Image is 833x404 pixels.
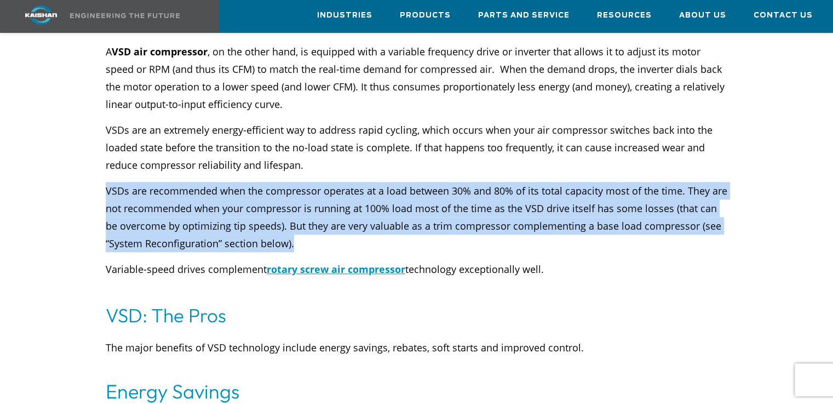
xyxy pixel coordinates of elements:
[597,1,652,30] a: Resources
[106,121,727,174] p: VSDs are an extremely energy-efficient way to address rapid cycling, which occurs when your air c...
[70,13,180,18] img: Engineering the future
[106,182,727,252] p: VSDs are recommended when the compressor operates at a load between 30% and 80% of its total capa...
[679,9,726,22] span: About Us
[106,300,727,331] h3: VSD: The Pros
[597,9,652,22] span: Resources
[106,43,727,113] p: A , on the other hand, is equipped with a variable frequency drive or inverter that allows it to ...
[317,1,372,30] a: Industries
[400,9,451,22] span: Products
[317,9,372,22] span: Industries
[267,263,405,276] a: rotary screw air compressor
[679,1,726,30] a: About Us
[106,260,727,278] p: Variable-speed drives complement technology exceptionally well.
[112,45,208,58] strong: VSD air compressor
[478,1,570,30] a: Parts and Service
[478,9,570,22] span: Parts and Service
[754,1,813,30] a: Contact Us
[754,9,813,22] span: Contact Us
[106,339,727,356] p: The major benefits of VSD technology include energy savings, rebates, soft starts and improved co...
[400,1,451,30] a: Products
